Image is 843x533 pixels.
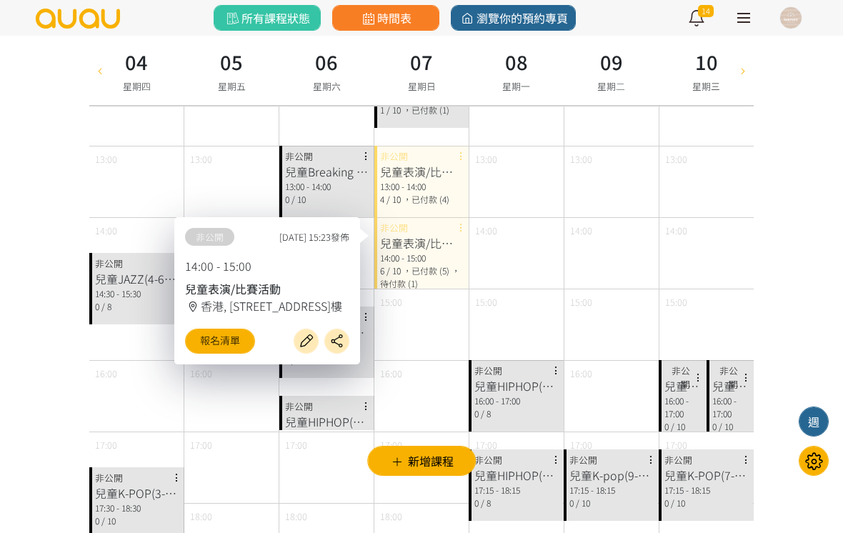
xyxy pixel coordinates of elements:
div: 兒童表演/比賽活動 [380,234,464,251]
span: 14:00 [95,224,117,237]
span: 0 [285,193,289,205]
span: 0 [712,420,717,432]
div: 兒童HIPHOP(7-12歲) [474,467,558,484]
div: 兒童Breaking (3-6歲） [285,163,369,180]
span: 0 [569,497,574,509]
span: / 10 [291,193,306,205]
span: 14:00 [570,224,592,237]
div: 兒童K-POP(3-6歲） [95,484,179,502]
div: 13:00 - 14:00 [285,180,369,193]
span: 星期一 [502,79,530,93]
h3: 07 [408,47,436,76]
span: 13:00 [95,152,117,166]
span: 1 [380,104,384,116]
span: 15:00 [570,295,592,309]
span: 0 [664,420,669,432]
span: 17:00 [285,438,307,452]
div: 14:00 - 15:00 [380,251,464,264]
div: 兒童K-pop(9-13歲） [569,467,653,484]
div: 兒童HIPHOP(7-12歲) [285,413,369,430]
a: 時間表 [332,5,439,31]
span: 星期五 [218,79,246,93]
span: / 10 [386,193,401,205]
span: 0 [95,300,99,312]
div: 17:15 - 18:15 [569,484,653,497]
h3: 06 [313,47,341,76]
div: 16:00 - 17:00 [664,394,700,420]
span: 星期日 [408,79,436,93]
span: ，已付款 (1) [403,104,449,116]
span: 14:00 [475,224,497,237]
span: / 10 [386,264,401,277]
span: ，已付款 (4) [403,193,449,205]
div: 兒童K-POP(7-12歲） [664,467,748,484]
span: ，待付款 (1) [380,264,460,289]
span: 15:00 [665,295,687,309]
div: 兒童表演/比賽活動 [380,163,464,180]
span: / 10 [101,514,116,527]
span: 16:00 [570,367,592,380]
span: 13:00 [570,152,592,166]
div: 兒童HIPHOP(3-6歲) [474,377,558,394]
span: / 8 [481,407,491,419]
h3: 09 [597,47,625,76]
span: 0 [285,354,289,366]
span: 16:00 [380,367,402,380]
div: 兒童K-POP(3-6歲） [664,377,700,394]
a: 所有課程狀態 [214,5,321,31]
span: / 8 [481,497,491,509]
span: 15:00 [380,295,402,309]
div: 週 [805,413,822,430]
span: 非公開 [185,228,234,246]
div: 兒童JAZZ(4-6歲） [95,270,179,287]
a: 報名清單 [185,329,255,354]
span: 星期三 [692,79,720,93]
h3: 10 [692,47,720,76]
p: 14:00 - 15:00 [185,257,349,274]
span: / 10 [671,420,685,432]
span: 18:00 [380,509,402,523]
span: 13:00 [665,152,687,166]
span: / 8 [101,300,111,312]
div: 13:00 - 14:00 [380,180,464,193]
span: 4 [380,193,384,205]
div: 兒童K-POP(3-6歲） [712,377,748,394]
span: 0 [95,514,99,527]
div: 兒童表演/比賽活動 [185,280,349,297]
span: 17:00 [475,438,497,452]
span: / 10 [291,354,306,366]
div: 香港, [STREET_ADDRESS]樓 [185,297,349,314]
div: 16:00 - 17:00 [474,394,558,407]
div: 14:30 - 15:30 [95,287,179,300]
span: ，已付款 (5) [403,264,449,277]
span: 13:00 [190,152,212,166]
span: 17:00 [380,438,402,452]
span: / 10 [719,420,733,432]
span: 17:00 [95,438,117,452]
span: 瀏覽你的預約專頁 [459,9,568,26]
span: / 10 [576,497,590,509]
span: 13:00 [475,152,497,166]
img: logo.svg [34,9,121,29]
div: 17:30 - 18:30 [95,502,179,514]
span: 18:00 [190,509,212,523]
span: 14 [698,5,714,17]
span: 15:00 [475,295,497,309]
span: 0 [474,497,479,509]
span: 0 [664,497,669,509]
span: / 10 [386,104,401,116]
span: 17:00 [570,438,592,452]
span: 18:00 [285,509,307,523]
div: 16:00 - 17:00 [712,394,748,420]
div: 17:15 - 18:15 [664,484,748,497]
span: 0 [474,407,479,419]
span: 星期六 [313,79,341,93]
span: / 10 [671,497,685,509]
a: 瀏覽你的預約專頁 [451,5,576,31]
span: 17:00 [665,438,687,452]
span: 14:00 [665,224,687,237]
span: 16:00 [190,367,212,380]
h3: 04 [123,47,151,76]
h3: 05 [218,47,246,76]
span: 時間表 [359,9,411,26]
